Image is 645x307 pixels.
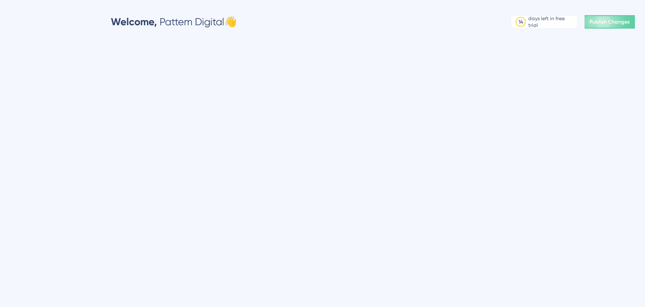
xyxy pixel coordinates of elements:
[111,16,157,28] span: Welcome,
[590,19,630,25] span: Publish Changes
[519,19,523,25] div: 14
[528,15,575,29] div: days left in free trial
[111,15,237,29] div: Pattem Digital 👋
[585,15,635,29] button: Publish Changes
